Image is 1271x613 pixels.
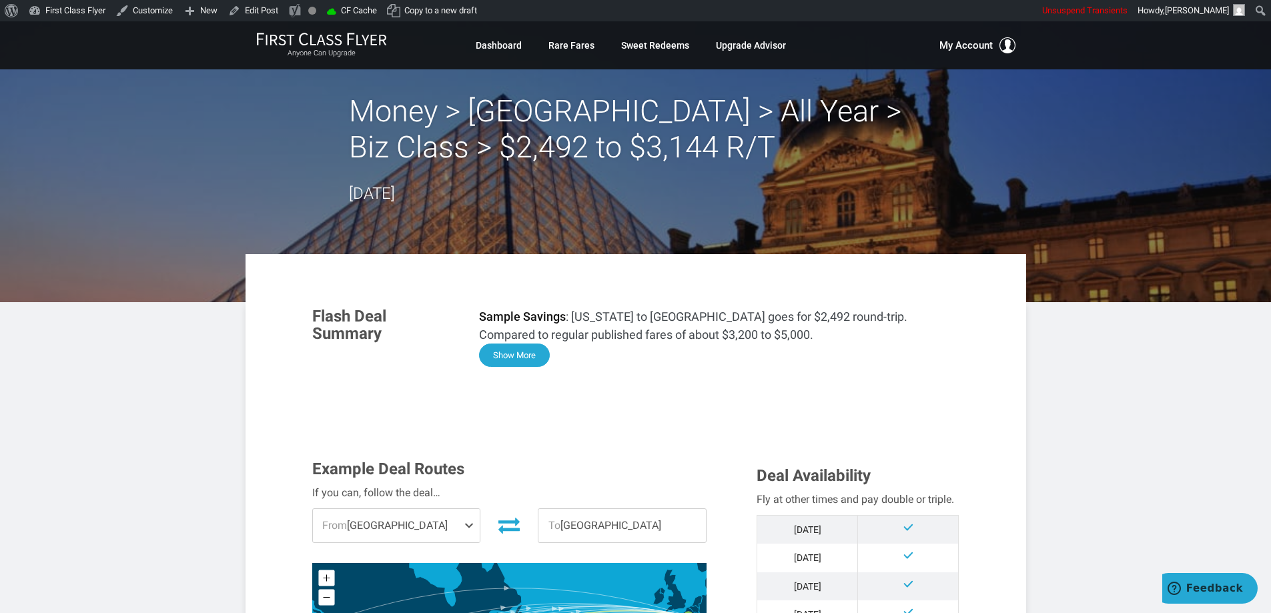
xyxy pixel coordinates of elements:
span: Deal Availability [757,466,871,485]
span: [GEOGRAPHIC_DATA] [313,509,480,542]
td: [DATE] [757,572,858,600]
path: Denmark [705,574,719,590]
a: Upgrade Advisor [716,33,786,57]
button: Show More [479,344,550,367]
path: Netherlands [691,596,702,608]
span: [GEOGRAPHIC_DATA] [538,509,706,542]
span: Unsuspend Transients [1042,5,1128,15]
a: Rare Fares [548,33,594,57]
path: Ireland [653,588,665,604]
h2: Money > [GEOGRAPHIC_DATA] > All Year > Biz Class > $2,492 to $3,144 R/T [349,93,923,165]
img: First Class Flyer [256,32,387,46]
td: [DATE] [757,515,858,544]
iframe: Opens a widget where you can find more information [1162,573,1258,606]
td: [DATE] [757,544,858,572]
a: First Class FlyerAnyone Can Upgrade [256,32,387,59]
span: Example Deal Routes [312,460,464,478]
div: Fly at other times and pay double or triple. [757,491,959,508]
path: United Kingdom [660,569,687,612]
p: : [US_STATE] to [GEOGRAPHIC_DATA] goes for $2,492 round-trip. Compared to regular published fares... [479,308,959,344]
h3: Flash Deal Summary [312,308,459,343]
span: [PERSON_NAME] [1165,5,1229,15]
button: My Account [939,37,1015,53]
span: My Account [939,37,993,53]
a: Sweet Redeems [621,33,689,57]
div: If you can, follow the deal… [312,484,707,502]
strong: Sample Savings [479,310,566,324]
a: Dashboard [476,33,522,57]
small: Anyone Can Upgrade [256,49,387,58]
span: To [548,519,560,532]
button: Invert Route Direction [490,510,528,540]
span: From [322,519,347,532]
time: [DATE] [349,184,395,203]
